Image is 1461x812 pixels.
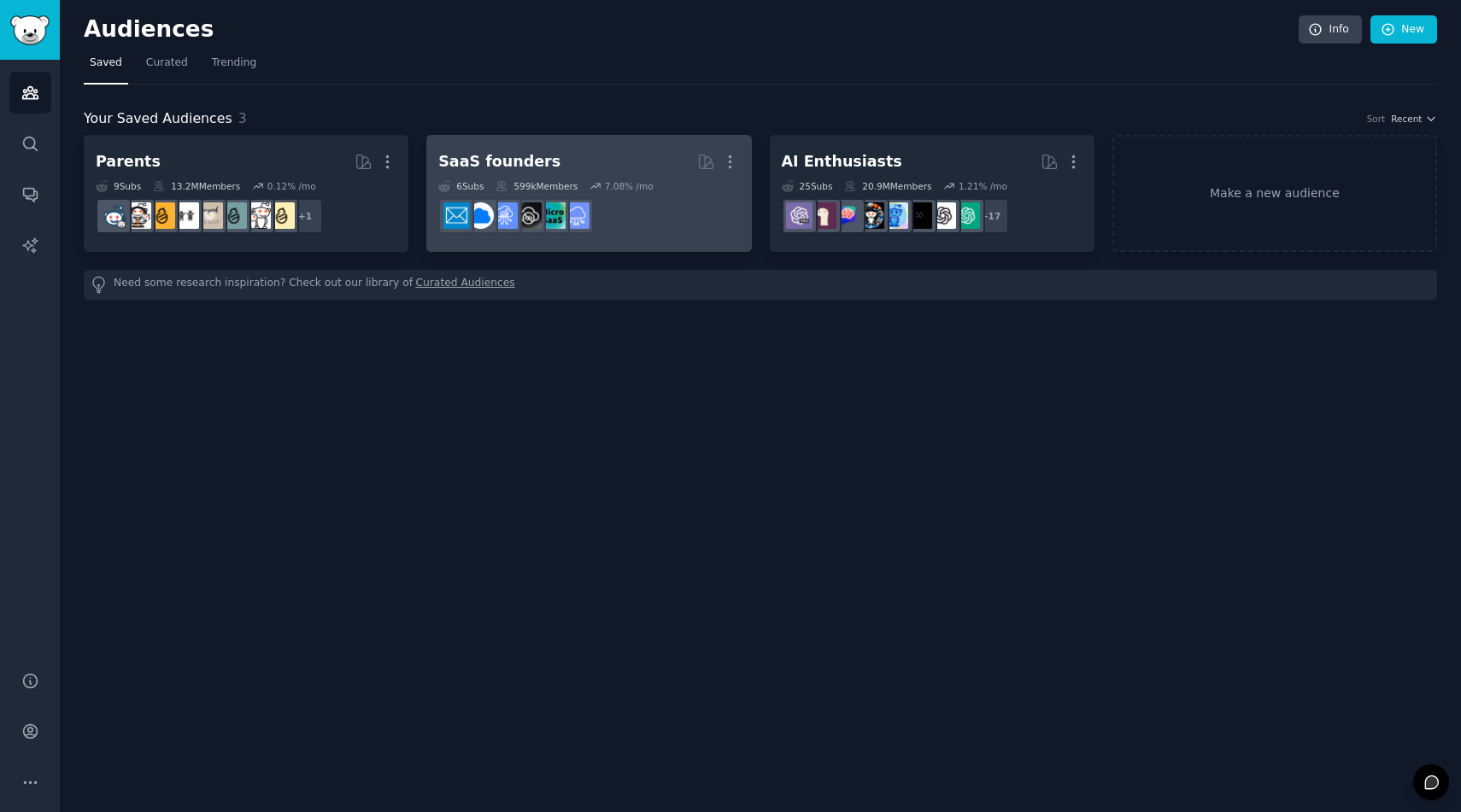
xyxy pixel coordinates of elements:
div: 1.21 % /mo [959,180,1007,192]
img: ArtificialInteligence [906,202,932,229]
a: Saved [84,50,128,85]
div: SaaS founders [438,151,560,172]
div: 13.2M Members [153,180,240,192]
img: GummySearch logo [10,15,50,45]
img: NewParents [149,202,175,229]
img: aiArt [858,202,884,229]
img: NoCodeSaaS [515,202,542,229]
a: AI Enthusiasts25Subs20.9MMembers1.21% /mo+17ChatGPTOpenAIArtificialInteligenceartificialaiArtChat... [770,135,1094,252]
span: 3 [238,110,247,126]
img: Parenting [268,202,295,229]
div: + 1 [287,198,323,234]
div: Need some research inspiration? Check out our library of [84,270,1437,300]
img: toddlers [173,202,199,229]
div: 9 Sub s [96,180,141,192]
a: Parents9Subs13.2MMembers0.12% /mo+1ParentingdadditSingleParentsbeyondthebumptoddlersNewParentspar... [84,135,408,252]
span: Recent [1391,113,1422,125]
img: SingleParents [220,202,247,229]
span: Curated [146,55,188,71]
div: Parents [96,151,161,172]
img: daddit [244,202,271,229]
a: Curated [140,50,194,85]
img: ChatGPT [953,202,980,229]
a: Make a new audience [1112,135,1437,252]
img: parentsofmultiples [125,202,151,229]
span: Saved [90,55,122,71]
img: artificial [882,202,908,229]
a: Trending [206,50,262,85]
span: Your Saved Audiences [84,108,232,130]
img: microsaas [539,202,566,229]
button: Recent [1391,113,1437,125]
div: 6 Sub s [438,180,484,192]
div: Sort [1367,113,1386,125]
div: 7.08 % /mo [605,180,654,192]
div: + 17 [973,198,1009,234]
a: Info [1299,15,1362,44]
img: ChatGPTPromptGenius [834,202,860,229]
img: ChatGPTPro [786,202,813,229]
img: LocalLLaMA [810,202,836,229]
span: Trending [212,55,256,71]
div: 25 Sub s [782,180,833,192]
div: 599k Members [496,180,578,192]
a: Curated Audiences [416,276,515,294]
a: SaaS founders6Subs599kMembers7.08% /moSaaSmicrosaasNoCodeSaaSSaaSSalesB2BSaaSSaaS_Email_Marketing [426,135,751,252]
div: 0.12 % /mo [267,180,316,192]
div: AI Enthusiasts [782,151,902,172]
a: New [1370,15,1437,44]
h2: Audiences [84,16,1299,44]
img: OpenAI [930,202,956,229]
img: beyondthebump [197,202,223,229]
div: 20.9M Members [844,180,931,192]
img: B2BSaaS [467,202,494,229]
img: SaaS_Email_Marketing [443,202,470,229]
img: SaaSSales [491,202,518,229]
img: Parents [101,202,127,229]
img: SaaS [563,202,590,229]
